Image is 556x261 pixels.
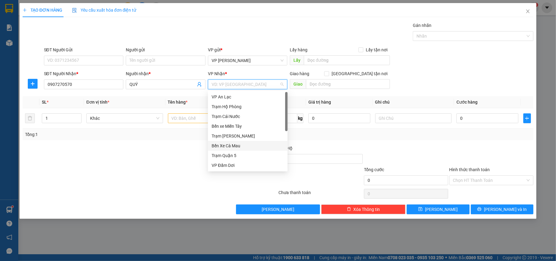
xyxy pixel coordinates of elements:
[42,100,47,105] span: SL
[290,55,304,65] span: Lấy
[72,8,136,13] span: Yêu cầu xuất hóa đơn điện tử
[425,206,458,213] span: [PERSON_NAME]
[477,207,482,212] span: printer
[28,81,37,86] span: plus
[212,142,284,149] div: Bến Xe Cà Mau
[413,23,431,28] label: Gán nhãn
[25,113,35,123] button: delete
[290,71,309,76] span: Giao hàng
[449,167,490,172] label: Hình thức thanh toán
[484,206,527,213] span: [PERSON_NAME] và In
[347,207,351,212] span: delete
[525,9,530,14] span: close
[304,55,390,65] input: Dọc đường
[262,206,294,213] span: [PERSON_NAME]
[212,123,284,130] div: Bến xe Miền Tây
[23,8,62,13] span: TẠO ĐƠN HÀNG
[308,100,331,105] span: Giá trị hàng
[519,3,536,20] button: Close
[212,113,284,120] div: Trạm Cái Nước
[208,131,288,141] div: Trạm Tắc Vân
[375,113,452,123] input: Ghi Chú
[208,92,288,102] div: VP An Lạc
[44,70,124,77] div: SĐT Người Nhận
[208,46,288,53] div: VP gửi
[208,112,288,121] div: Trạm Cái Nước
[278,189,363,200] div: Chưa thanh toán
[212,152,284,159] div: Trạm Quận 5
[8,44,107,54] b: GỬI : VP [PERSON_NAME]
[126,70,205,77] div: Người nhận
[86,100,109,105] span: Đơn vị tính
[306,79,390,89] input: Dọc đường
[236,204,320,214] button: [PERSON_NAME]
[212,94,284,100] div: VP An Lạc
[418,207,423,212] span: save
[8,8,38,38] img: logo.jpg
[126,46,205,53] div: Người gửi
[168,113,245,123] input: VD: Bàn, Ghế
[364,167,384,172] span: Tổng cước
[208,141,288,151] div: Bến Xe Cà Mau
[297,113,303,123] span: kg
[28,79,38,89] button: plus
[208,121,288,131] div: Bến xe Miền Tây
[212,103,284,110] div: Trạm Hộ Phòng
[208,71,225,76] span: VP Nhận
[212,56,284,65] span: VP Bạc Liêu
[308,113,370,123] input: 0
[25,131,215,138] div: Tổng: 1
[290,79,306,89] span: Giao
[523,113,531,123] button: plus
[407,204,470,214] button: save[PERSON_NAME]
[524,116,531,121] span: plus
[212,133,284,139] div: Trạm [PERSON_NAME]
[57,15,255,23] li: 26 Phó Cơ Điều, Phường 12
[72,8,77,13] img: icon
[354,206,380,213] span: Xóa Thông tin
[57,23,255,30] li: Hotline: 02839552959
[208,151,288,160] div: Trạm Quận 5
[321,204,405,214] button: deleteXóa Thông tin
[44,46,124,53] div: SĐT Người Gửi
[290,47,307,52] span: Lấy hàng
[208,102,288,112] div: Trạm Hộ Phòng
[212,162,284,169] div: VP Đầm Dơi
[471,204,534,214] button: printer[PERSON_NAME] và In
[208,160,288,170] div: VP Đầm Dơi
[329,70,390,77] span: [GEOGRAPHIC_DATA] tận nơi
[168,100,188,105] span: Tên hàng
[197,82,202,87] span: user-add
[373,96,454,108] th: Ghi chú
[363,46,390,53] span: Lấy tận nơi
[23,8,27,12] span: plus
[90,114,159,123] span: Khác
[456,100,478,105] span: Cước hàng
